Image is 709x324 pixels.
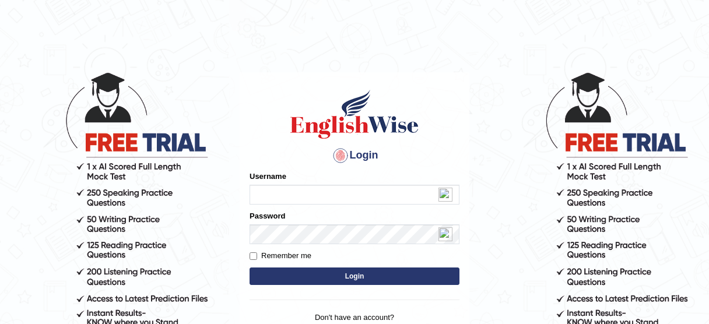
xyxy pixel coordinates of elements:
[250,252,257,260] input: Remember me
[250,267,459,285] button: Login
[250,171,286,182] label: Username
[250,146,459,165] h4: Login
[288,88,421,140] img: Logo of English Wise sign in for intelligent practice with AI
[438,188,452,202] img: npw-badge-icon-locked.svg
[250,210,285,221] label: Password
[250,250,311,262] label: Remember me
[438,227,452,241] img: npw-badge-icon-locked.svg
